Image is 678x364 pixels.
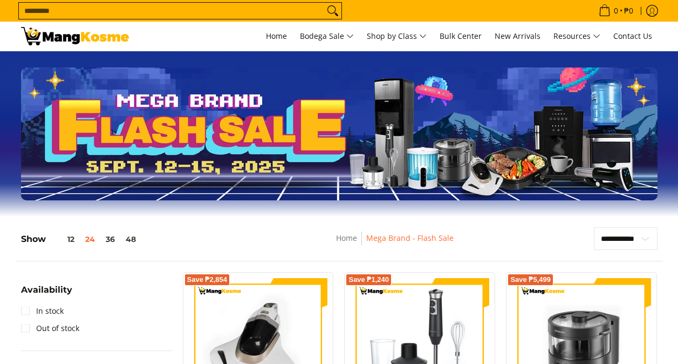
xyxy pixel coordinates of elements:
[21,27,129,45] img: MANG KOSME MEGA BRAND FLASH SALE: September 12-15, 2025 l Mang Kosme
[622,7,635,15] span: ₱0
[361,22,432,51] a: Shop by Class
[495,31,540,41] span: New Arrivals
[100,235,120,244] button: 36
[46,235,80,244] button: 12
[140,22,658,51] nav: Main Menu
[548,22,606,51] a: Resources
[80,235,100,244] button: 24
[120,235,141,244] button: 48
[187,277,228,283] span: Save ₱2,854
[21,234,141,245] h5: Show
[258,232,532,256] nav: Breadcrumbs
[367,30,427,43] span: Shop by Class
[613,31,652,41] span: Contact Us
[261,22,292,51] a: Home
[434,22,487,51] a: Bulk Center
[612,7,620,15] span: 0
[336,233,357,243] a: Home
[295,22,359,51] a: Bodega Sale
[595,5,636,17] span: •
[324,3,341,19] button: Search
[440,31,482,41] span: Bulk Center
[510,277,551,283] span: Save ₱5,499
[21,320,79,337] a: Out of stock
[266,31,287,41] span: Home
[489,22,546,51] a: New Arrivals
[608,22,658,51] a: Contact Us
[21,286,72,302] summary: Open
[300,30,354,43] span: Bodega Sale
[21,286,72,294] span: Availability
[366,233,454,243] a: Mega Brand - Flash Sale
[553,30,600,43] span: Resources
[21,302,64,320] a: In stock
[348,277,389,283] span: Save ₱1,240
